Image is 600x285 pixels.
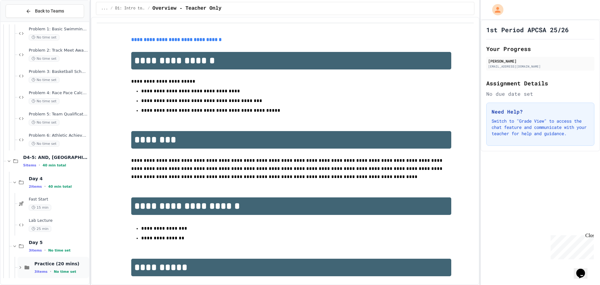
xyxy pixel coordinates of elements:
span: No time set [29,98,59,104]
button: Back to Teams [6,4,84,18]
iframe: chat widget [548,233,594,259]
span: • [44,184,46,189]
span: ... [101,6,108,11]
span: Problem 2: Track Meet Awards System [29,48,88,53]
h1: 1st Period APCSA 25/26 [486,25,569,34]
span: Fast Start [29,197,88,202]
span: No time set [29,56,59,62]
span: 15 min [29,205,51,211]
div: Chat with us now!Close [2,3,43,40]
span: 40 min total [42,163,66,167]
span: No time set [54,270,76,274]
span: D4-5: AND, [GEOGRAPHIC_DATA], NOT [23,155,88,160]
span: • [44,248,46,253]
span: Problem 1: Basic Swimming Qualification [29,27,88,32]
span: / [110,6,112,11]
iframe: chat widget [574,260,594,279]
div: [PERSON_NAME] [488,58,592,64]
span: • [50,269,51,274]
span: Problem 6: Athletic Achievement Tracker [29,133,88,138]
h2: Your Progress [486,44,594,53]
span: / [148,6,150,11]
span: Practice (20 mins) [34,261,88,267]
span: 2 items [29,185,42,189]
span: • [39,163,40,168]
span: D1: Intro to APCSA [115,6,145,11]
span: No time set [29,141,59,147]
span: 5 items [23,163,36,167]
span: Lab Lecture [29,218,88,223]
div: My Account [486,3,505,17]
span: Day 4 [29,176,88,181]
span: Day 5 [29,240,88,245]
div: No due date set [486,90,594,98]
span: Problem 5: Team Qualification System [29,112,88,117]
span: 3 items [34,270,47,274]
span: 3 items [29,248,42,252]
span: Problem 3: Basketball Scholarship Evaluation [29,69,88,74]
span: No time set [29,77,59,83]
span: No time set [29,34,59,40]
span: 40 min total [48,185,72,189]
span: Back to Teams [35,8,64,14]
span: Overview - Teacher Only [152,5,222,12]
h2: Assignment Details [486,79,594,88]
span: No time set [29,120,59,125]
span: 25 min [29,226,51,232]
h3: Need Help? [492,108,589,115]
div: [EMAIL_ADDRESS][DOMAIN_NAME] [488,64,592,69]
p: Switch to "Grade View" to access the chat feature and communicate with your teacher for help and ... [492,118,589,137]
span: Problem 4: Race Pace Calculator [29,90,88,96]
span: No time set [48,248,71,252]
